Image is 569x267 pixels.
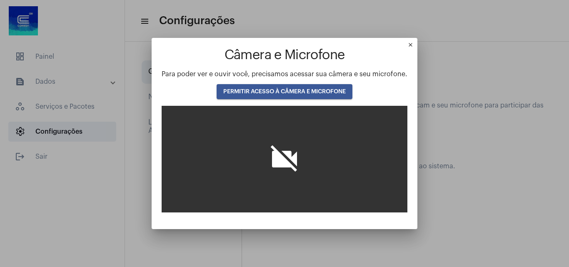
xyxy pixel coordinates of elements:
button: PERMITIR ACESSO À CÂMERA E MICROFONE [217,84,352,99]
span: Para poder ver e ouvir você, precisamos acessar sua câmera e seu microfone. [162,71,407,77]
h1: Câmera e Microfone [162,48,407,62]
i: videocam_off [268,142,301,176]
span: PERMITIR ACESSO À CÂMERA E MICROFONE [223,89,346,95]
mat-icon: close [407,42,417,52]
